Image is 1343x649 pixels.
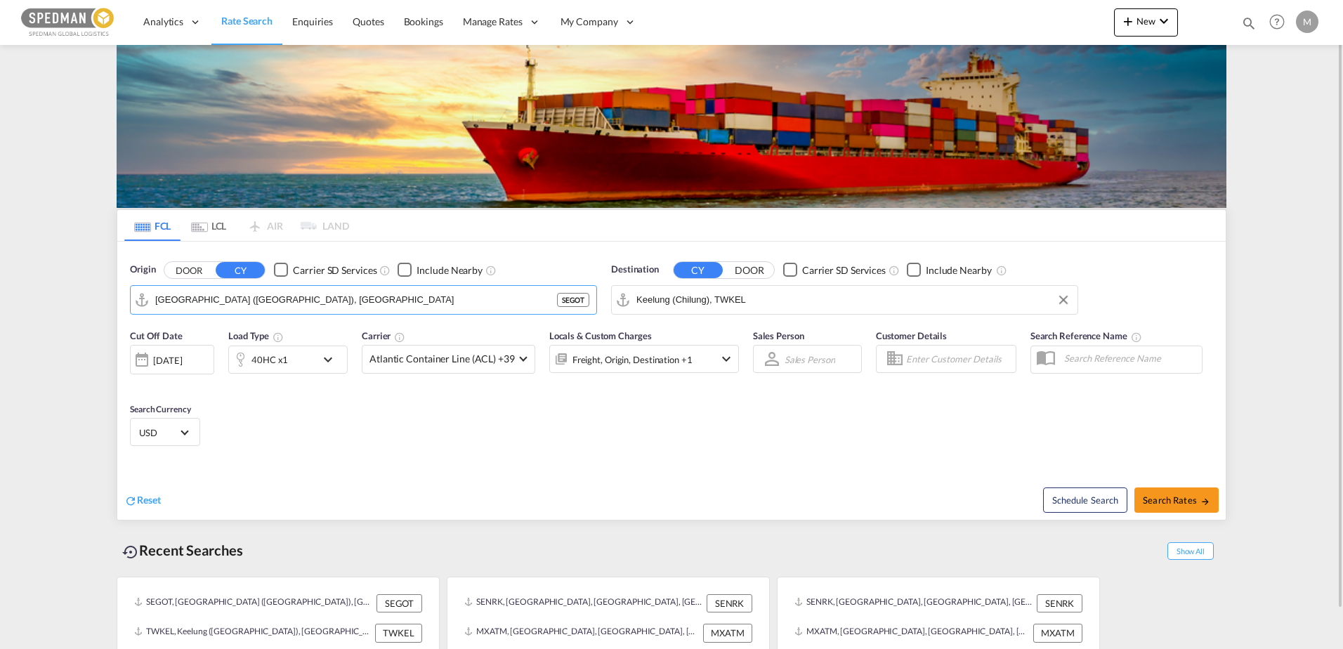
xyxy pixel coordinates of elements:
img: c12ca350ff1b11efb6b291369744d907.png [21,6,116,38]
div: SENRK [1037,594,1082,612]
span: Search Currency [130,404,191,414]
span: My Company [561,15,618,29]
span: Rate Search [221,15,273,27]
span: Enquiries [292,15,333,27]
span: Search Rates [1143,494,1210,506]
div: [DATE] [153,354,182,367]
md-icon: icon-chevron-down [1155,13,1172,29]
span: Analytics [143,15,183,29]
button: CY [674,262,723,278]
div: TWKEL [375,624,422,642]
md-icon: icon-refresh [124,494,137,507]
md-icon: Unchecked: Search for CY (Container Yard) services for all selected carriers.Checked : Search for... [379,265,391,276]
span: Search Reference Name [1030,330,1142,341]
span: Help [1265,10,1289,34]
span: Origin [130,263,155,277]
span: Atlantic Container Line (ACL) +39 [369,352,515,366]
span: Bookings [404,15,443,27]
span: USD [139,426,178,439]
md-input-container: Keelung (Chilung), TWKEL [612,286,1077,314]
md-checkbox: Checkbox No Ink [907,263,992,277]
span: New [1120,15,1172,27]
md-icon: Unchecked: Ignores neighbouring ports when fetching rates.Checked : Includes neighbouring ports w... [485,265,497,276]
button: CY [216,262,265,278]
div: MXATM [1033,624,1082,642]
div: SEGOT [557,293,589,307]
span: Sales Person [753,330,804,341]
input: Search by Port [636,289,1070,310]
div: Include Nearby [926,263,992,277]
button: icon-plus 400-fgNewicon-chevron-down [1114,8,1178,37]
span: Carrier [362,330,405,341]
div: Help [1265,10,1296,35]
md-datepicker: Select [130,373,140,392]
div: MXATM, Altamira, Mexico, Mexico & Central America, Americas [464,624,700,642]
span: Manage Rates [463,15,523,29]
button: Search Ratesicon-arrow-right [1134,487,1219,513]
div: SEGOT [376,594,422,612]
button: DOOR [164,262,214,278]
md-input-container: Gothenburg (Goteborg), SEGOT [131,286,596,314]
div: SEGOT, Gothenburg (Goteborg), Sweden, Northern Europe, Europe [134,594,373,612]
md-checkbox: Checkbox No Ink [274,263,376,277]
div: Freight Origin Destination Factory Stuffingicon-chevron-down [549,345,739,373]
div: 40HC x1icon-chevron-down [228,346,348,374]
img: LCL+%26+FCL+BACKGROUND.png [117,45,1226,208]
md-tab-item: LCL [181,210,237,241]
span: Load Type [228,330,284,341]
div: [DATE] [130,345,214,374]
md-select: Select Currency: $ USDUnited States Dollar [138,422,192,442]
div: Recent Searches [117,535,249,566]
md-icon: icon-chevron-down [718,350,735,367]
md-icon: icon-plus 400-fg [1120,13,1136,29]
span: Reset [137,494,161,506]
md-icon: icon-magnify [1241,15,1257,31]
md-icon: Unchecked: Ignores neighbouring ports when fetching rates.Checked : Includes neighbouring ports w... [996,265,1007,276]
md-icon: Your search will be saved by the below given name [1131,332,1142,343]
md-select: Sales Person [783,349,837,369]
md-checkbox: Checkbox No Ink [783,263,886,277]
div: Carrier SD Services [293,263,376,277]
span: Locals & Custom Charges [549,330,652,341]
div: MXATM [703,624,752,642]
button: DOOR [725,262,774,278]
input: Enter Customer Details [906,348,1011,369]
div: Origin DOOR CY Checkbox No InkUnchecked: Search for CY (Container Yard) services for all selected... [117,242,1226,520]
div: SENRK [707,594,752,612]
md-pagination-wrapper: Use the left and right arrow keys to navigate between tabs [124,210,349,241]
input: Search Reference Name [1057,348,1202,369]
button: Clear Input [1053,289,1074,310]
md-icon: icon-arrow-right [1200,497,1210,506]
div: icon-magnify [1241,15,1257,37]
button: Note: By default Schedule search will only considerorigin ports, destination ports and cut off da... [1043,487,1127,513]
span: Show All [1167,542,1214,560]
div: Include Nearby [417,263,483,277]
div: MXATM, Altamira, Mexico, Mexico & Central America, Americas [794,624,1030,642]
md-icon: icon-chevron-down [320,351,343,368]
span: Quotes [353,15,384,27]
md-icon: icon-information-outline [273,332,284,343]
md-icon: The selected Trucker/Carrierwill be displayed in the rate results If the rates are from another f... [394,332,405,343]
span: Destination [611,263,659,277]
div: Freight Origin Destination Factory Stuffing [572,350,693,369]
div: SENRK, Norrkoping, Sweden, Northern Europe, Europe [794,594,1033,612]
div: 40HC x1 [251,350,288,369]
div: Carrier SD Services [802,263,886,277]
div: icon-refreshReset [124,493,161,509]
div: M [1296,11,1318,33]
input: Search by Port [155,289,557,310]
md-checkbox: Checkbox No Ink [398,263,483,277]
md-icon: icon-backup-restore [122,544,139,560]
div: SENRK, Norrkoping, Sweden, Northern Europe, Europe [464,594,703,612]
md-tab-item: FCL [124,210,181,241]
span: Customer Details [876,330,947,341]
md-icon: Unchecked: Search for CY (Container Yard) services for all selected carriers.Checked : Search for... [889,265,900,276]
div: TWKEL, Keelung (Chilung), Taiwan, Province of China, Greater China & Far East Asia, Asia Pacific [134,624,372,642]
span: Cut Off Date [130,330,183,341]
